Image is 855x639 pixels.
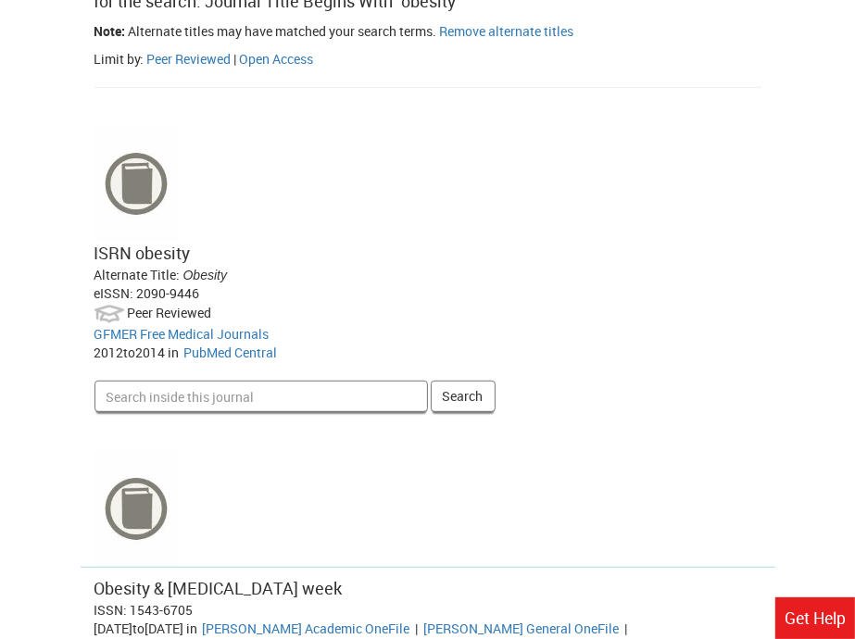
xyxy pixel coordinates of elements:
[187,620,198,637] span: in
[183,268,227,282] span: Obesity
[184,344,278,361] a: Go to PubMed Central
[124,344,136,361] span: to
[94,450,178,567] img: cover image for: Obesity & diabetes week
[94,577,761,601] div: Obesity & [MEDICAL_DATA] week
[240,50,314,68] a: Filter by peer open access
[94,381,428,412] input: Search inside this journal
[147,50,232,68] a: Filter by peer reviewed
[94,50,145,68] span: Limit by:
[94,22,126,40] span: Note:
[94,232,95,233] label: Search inside this journal
[94,303,125,325] img: Peer Reviewed:
[440,22,574,40] a: Remove alternate titles
[169,344,180,361] span: in
[431,381,496,412] button: Search
[622,620,631,637] span: |
[413,620,421,637] span: |
[94,601,761,620] div: ISSN: 1543-6705
[94,325,270,343] a: Go to GFMER Free Medical Journals
[128,304,212,321] span: Peer Reviewed
[94,558,95,559] label: Search inside this journal
[775,597,855,639] a: Get Help
[129,22,437,40] span: Alternate titles may have matched your search terms.
[94,125,178,242] img: cover image for: ISRN obesity
[94,284,761,303] div: eISSN: 2090-9446
[234,50,237,68] span: |
[94,266,181,283] span: Alternate Title:
[133,620,145,637] span: to
[94,242,761,266] div: ISRN obesity
[94,344,184,362] div: 2012 2014
[424,620,620,637] a: Go to Gale General OneFile
[203,620,410,637] a: Go to Gale Academic OneFile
